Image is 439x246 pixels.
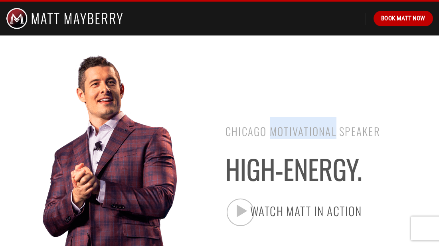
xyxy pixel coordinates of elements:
img: Matt Mayberry [6,2,123,35]
span: Chicago motivational speaker [225,123,380,139]
a: Book Matt Now [374,11,433,26]
a: Open video in lightbox [227,199,254,226]
h2: Watch matt in action [250,204,406,218]
span: Book Matt Now [381,14,425,23]
h2: High-Energy. [225,155,433,182]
